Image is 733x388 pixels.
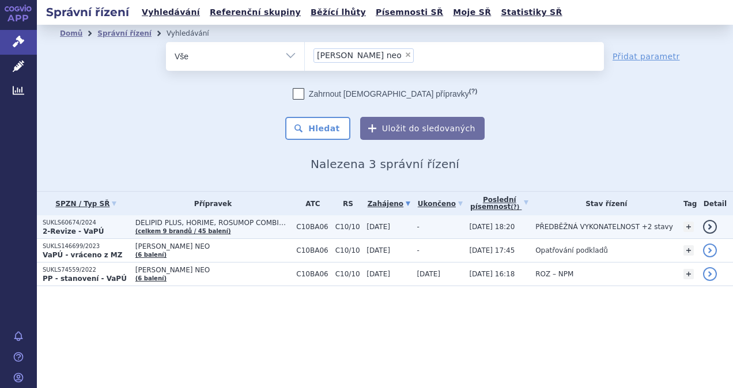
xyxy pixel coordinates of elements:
a: Statistiky SŘ [497,5,565,20]
a: (6 balení) [135,275,167,282]
th: RS [330,192,361,215]
span: [DATE] 18:20 [469,223,515,231]
a: (6 balení) [135,252,167,258]
p: SUKLS74559/2022 [43,266,130,274]
span: ROZ – NPM [535,270,573,278]
span: C10BA06 [296,223,329,231]
p: SUKLS146699/2023 [43,242,130,250]
span: [DATE] 17:45 [469,246,515,254]
span: [DATE] [366,270,390,278]
a: detail [703,244,717,257]
span: [PERSON_NAME] NEO [135,266,291,274]
a: Poslednípísemnost(?) [469,192,530,215]
a: Písemnosti SŘ [372,5,447,20]
a: Vyhledávání [138,5,203,20]
a: detail [703,220,717,234]
span: C10/10 [335,223,361,231]
span: C10BA06 [296,246,329,254]
th: Tag [678,192,697,215]
th: Detail [697,192,733,215]
a: Referenční skupiny [206,5,304,20]
span: [PERSON_NAME] NEO [135,242,291,250]
span: [DATE] 16:18 [469,270,515,278]
button: Uložit do sledovaných [360,117,485,140]
span: C10/10 [335,270,361,278]
a: Přidat parametr [613,51,680,62]
a: + [683,222,694,232]
span: C10BA06 [296,270,329,278]
strong: 2-Revize - VaPÚ [43,227,104,235]
span: Opatřování podkladů [535,246,608,254]
span: [DATE] [366,246,390,254]
h2: Správní řízení [37,4,138,20]
li: Vyhledávání [167,25,224,42]
span: [DATE] [366,223,390,231]
span: - [417,223,419,231]
strong: PP - stanovení - VaPÚ [43,275,127,283]
a: Běžící lhůty [307,5,369,20]
a: Správní řízení [97,29,152,37]
span: × [405,51,411,58]
label: Zahrnout [DEMOGRAPHIC_DATA] přípravky [293,88,477,100]
span: PŘEDBĚŽNÁ VYKONATELNOST +2 stavy [535,223,673,231]
span: Nalezena 3 správní řízení [311,157,459,171]
a: Ukončeno [417,196,463,212]
a: SPZN / Typ SŘ [43,196,130,212]
abbr: (?) [511,204,519,211]
span: [PERSON_NAME] neo [317,51,402,59]
th: ATC [290,192,329,215]
a: (celkem 9 brandů / 45 balení) [135,228,231,234]
a: + [683,269,694,279]
a: detail [703,267,717,281]
span: DELIPID PLUS, HORIME, ROSUMOP COMBI… [135,219,291,227]
th: Stav řízení [530,192,677,215]
span: C10/10 [335,246,361,254]
p: SUKLS60674/2024 [43,219,130,227]
span: [DATE] [417,270,440,278]
th: Přípravek [130,192,291,215]
span: - [417,246,419,254]
a: Domů [60,29,82,37]
abbr: (?) [469,88,477,95]
button: Hledat [285,117,350,140]
a: Zahájeno [366,196,411,212]
a: Moje SŘ [449,5,494,20]
strong: VaPÚ - vráceno z MZ [43,251,122,259]
a: + [683,245,694,256]
input: [PERSON_NAME] neo [417,48,424,62]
